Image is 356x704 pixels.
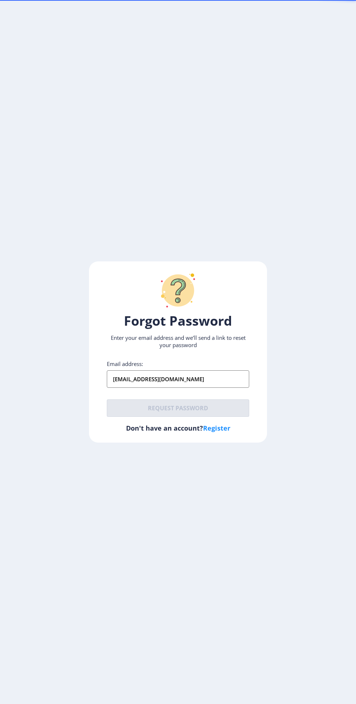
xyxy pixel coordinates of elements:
[107,360,143,367] label: Email address:
[107,424,249,432] h6: Don't have an account?
[107,312,249,330] h1: Forgot Password
[107,399,249,417] button: Request password
[203,424,230,432] a: Register
[156,269,200,312] img: question-mark
[107,334,249,349] p: Enter your email address and we’ll send a link to reset your password
[107,370,249,388] input: Email address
